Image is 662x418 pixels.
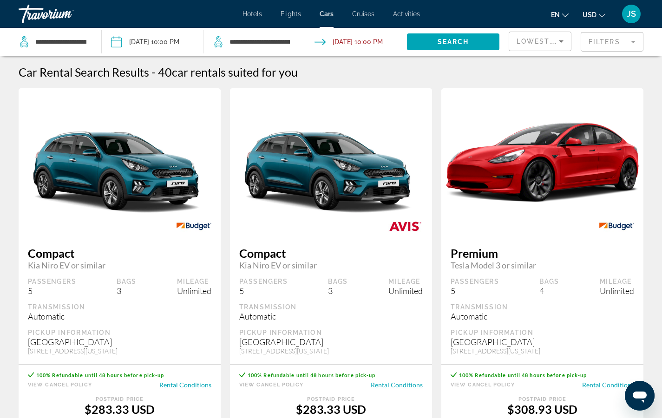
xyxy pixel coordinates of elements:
[600,277,634,286] div: Mileage
[371,380,423,389] button: Rental Conditions
[151,65,156,79] span: -
[451,260,634,270] span: Tesla Model 3 or similar
[28,380,92,389] button: View Cancel Policy
[28,347,211,355] div: [STREET_ADDRESS][US_STATE]
[28,277,76,286] div: Passengers
[451,277,499,286] div: Passengers
[320,10,334,18] a: Cars
[239,311,423,321] div: Automatic
[451,303,634,311] div: Transmission
[539,277,559,286] div: Bags
[539,286,559,296] div: 4
[388,286,423,296] div: Unlimited
[352,10,374,18] a: Cruises
[583,11,596,19] span: USD
[581,32,643,52] button: Filter
[625,381,655,411] iframe: Button to launch messaging window
[590,216,643,237] img: BUDGET
[239,337,423,347] div: [GEOGRAPHIC_DATA]
[158,65,298,79] h2: 40
[551,11,560,19] span: en
[28,337,211,347] div: [GEOGRAPHIC_DATA]
[627,9,636,19] span: JS
[619,4,643,24] button: User Menu
[583,8,605,21] button: Change currency
[441,96,643,229] img: primary.png
[407,33,499,50] button: Search
[600,286,634,296] div: Unlimited
[239,277,288,286] div: Passengers
[451,396,634,402] div: Postpaid Price
[243,10,262,18] a: Hotels
[19,106,221,220] img: primary.png
[451,246,634,260] span: Premium
[451,337,634,347] div: [GEOGRAPHIC_DATA]
[451,286,499,296] div: 5
[551,8,569,21] button: Change language
[117,277,137,286] div: Bags
[239,328,423,337] div: Pickup Information
[451,380,515,389] button: View Cancel Policy
[438,38,469,46] span: Search
[239,347,423,355] div: [STREET_ADDRESS][US_STATE]
[517,36,564,47] mat-select: Sort by
[117,286,137,296] div: 3
[28,246,211,260] span: Compact
[582,380,634,389] button: Rental Conditions
[328,286,348,296] div: 3
[159,380,211,389] button: Rental Conditions
[230,106,432,220] img: primary.png
[315,28,383,56] button: Drop-off date: Sep 20, 2025 10:00 PM
[28,286,76,296] div: 5
[239,246,423,260] span: Compact
[393,10,420,18] a: Activities
[36,372,164,378] span: 100% Refundable until 48 hours before pick-up
[19,2,111,26] a: Travorium
[459,372,587,378] span: 100% Refundable until 48 hours before pick-up
[239,303,423,311] div: Transmission
[28,396,211,402] div: Postpaid Price
[379,216,432,237] img: AVIS
[239,402,423,416] div: $283.33 USD
[248,372,376,378] span: 100% Refundable until 48 hours before pick-up
[451,311,634,321] div: Automatic
[28,328,211,337] div: Pickup Information
[451,402,634,416] div: $308.93 USD
[177,286,211,296] div: Unlimited
[111,28,179,56] button: Pickup date: Sep 18, 2025 10:00 PM
[19,65,149,79] h1: Car Rental Search Results
[451,328,634,337] div: Pickup Information
[328,277,348,286] div: Bags
[28,260,211,270] span: Kia Niro EV or similar
[28,303,211,311] div: Transmission
[239,380,303,389] button: View Cancel Policy
[517,38,576,45] span: Lowest Price
[172,65,298,79] span: car rentals suited for you
[177,277,211,286] div: Mileage
[239,396,423,402] div: Postpaid Price
[239,286,288,296] div: 5
[388,277,423,286] div: Mileage
[281,10,301,18] a: Flights
[167,216,221,237] img: BUDGET
[28,402,211,416] div: $283.33 USD
[239,260,423,270] span: Kia Niro EV or similar
[28,311,211,321] div: Automatic
[451,347,634,355] div: [STREET_ADDRESS][US_STATE]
